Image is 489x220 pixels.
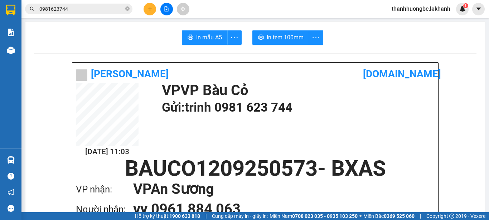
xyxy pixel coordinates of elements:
[464,3,467,8] span: 1
[420,212,421,220] span: |
[177,3,189,15] button: aim
[196,33,222,42] span: In mẫu A5
[133,199,420,219] h1: vy 0961 884 063
[258,34,264,41] span: printer
[144,3,156,15] button: plus
[449,214,454,219] span: copyright
[292,213,358,219] strong: 0708 023 035 - 0935 103 250
[7,156,15,164] img: warehouse-icon
[6,5,15,15] img: logo-vxr
[475,6,482,12] span: caret-down
[76,146,139,158] h2: [DATE] 11:03
[8,173,14,180] span: question-circle
[7,29,15,36] img: solution-icon
[147,6,152,11] span: plus
[162,98,431,117] h1: Gửi: trinh 0981 623 744
[125,6,130,13] span: close-circle
[384,213,415,219] strong: 0369 525 060
[76,158,435,179] h1: BAUCO1209250573 - BXAS
[267,33,304,42] span: In tem 100mm
[359,215,362,217] span: ⚪️
[228,33,241,42] span: more
[91,68,169,80] b: [PERSON_NAME]
[205,212,207,220] span: |
[252,30,309,45] button: printerIn tem 100mm
[180,6,185,11] span: aim
[160,3,173,15] button: file-add
[463,3,468,8] sup: 1
[363,68,441,80] b: [DOMAIN_NAME]
[135,212,200,220] span: Hỗ trợ kỹ thuật:
[472,3,485,15] button: caret-down
[76,202,133,217] div: Người nhận:
[182,30,228,45] button: printerIn mẫu A5
[309,33,323,42] span: more
[363,212,415,220] span: Miền Bắc
[188,34,193,41] span: printer
[8,189,14,196] span: notification
[39,5,124,13] input: Tìm tên, số ĐT hoặc mã đơn
[459,6,466,12] img: icon-new-feature
[227,30,242,45] button: more
[270,212,358,220] span: Miền Nam
[386,4,456,13] span: thanhhuongbc.lekhanh
[7,47,15,54] img: warehouse-icon
[309,30,323,45] button: more
[164,6,169,11] span: file-add
[8,205,14,212] span: message
[30,6,35,11] span: search
[125,6,130,11] span: close-circle
[162,83,431,98] h1: VP VP Bàu Cỏ
[76,182,133,197] div: VP nhận:
[133,179,420,199] h1: VP An Sương
[169,213,200,219] strong: 1900 633 818
[212,212,268,220] span: Cung cấp máy in - giấy in:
